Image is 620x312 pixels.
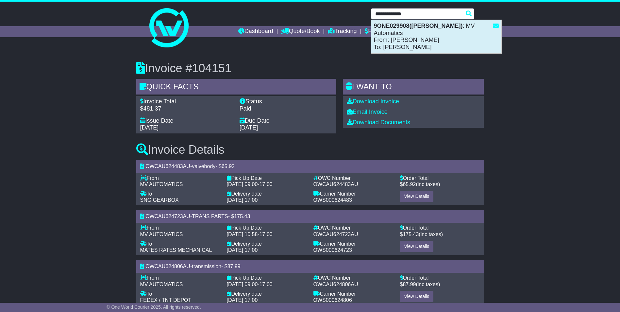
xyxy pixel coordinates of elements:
div: $ (inc taxes) [400,231,480,237]
span: valvebody [192,164,215,169]
a: View Details [400,291,434,302]
div: Quick Facts [136,79,336,96]
div: From [140,225,220,231]
span: [DATE] 09:00 [227,282,258,287]
div: Issue Date [140,117,233,125]
span: [DATE] 17:00 [227,297,258,303]
div: Order Total [400,225,480,231]
div: From [140,275,220,281]
a: Download Invoice [347,98,399,105]
a: Tracking [328,26,357,37]
h3: Invoice #104151 [136,62,484,75]
span: FEDEX / TNT DEPOT [140,297,192,303]
div: From [140,175,220,181]
span: 17:00 [260,182,273,187]
span: © One World Courier 2025. All rights reserved. [107,304,201,310]
div: Order Total [400,175,480,181]
div: - - $ [136,210,484,223]
span: MV AUTOMATICS [140,182,183,187]
span: 175.43 [234,214,250,219]
span: [DATE] 17:00 [227,197,258,203]
span: 87.99 [227,264,241,269]
div: Delivery date [227,191,307,197]
span: OWCAU624723AU [145,214,190,219]
div: Carrier Number [313,241,394,247]
div: Paid [240,105,332,113]
div: : MV Automatics From: [PERSON_NAME] To: [PERSON_NAME] [371,20,501,53]
a: Email Invoice [347,109,388,115]
a: Financials [365,26,394,37]
div: - [227,181,307,187]
span: OWCAU624723AU [313,232,358,237]
div: - [227,231,307,237]
div: OWC Number [313,225,394,231]
div: $ (inc taxes) [400,181,480,187]
div: - - $ [136,160,484,173]
div: - [227,281,307,287]
strong: 9ONE029908([PERSON_NAME]) [374,23,463,29]
span: OWS000624483 [313,197,352,203]
span: OWCAU624483AU [313,182,358,187]
a: Download Documents [347,119,410,126]
div: Invoice Total [140,98,233,105]
div: To [140,291,220,297]
div: To [140,241,220,247]
span: 175.43 [403,232,419,237]
div: Carrier Number [313,191,394,197]
div: Pick Up Date [227,175,307,181]
div: OWC Number [313,275,394,281]
div: Pick Up Date [227,225,307,231]
div: Pick Up Date [227,275,307,281]
div: Delivery date [227,241,307,247]
a: View Details [400,191,434,202]
span: OWCAU624806AU [313,282,358,287]
div: Carrier Number [313,291,394,297]
h3: Invoice Details [136,143,484,156]
div: I WANT to [343,79,484,96]
div: [DATE] [140,124,233,131]
span: OWCAU624806AU [145,264,190,269]
span: SNG GEARBOX [140,197,179,203]
a: Quote/Book [281,26,320,37]
span: OWS000624806 [313,297,352,303]
span: [DATE] 09:00 [227,182,258,187]
span: OWCAU624483AU [145,164,190,169]
span: OWS000624723 [313,247,352,253]
span: MV AUTOMATICS [140,232,183,237]
span: 87.99 [403,282,416,287]
span: TRANS PARTS [192,214,228,219]
span: MATES RATES MECHANICAL [140,247,212,253]
a: Dashboard [238,26,273,37]
div: Due Date [240,117,332,125]
div: To [140,191,220,197]
span: 17:00 [260,282,273,287]
div: $ (inc taxes) [400,281,480,287]
div: - - $ [136,260,484,273]
div: Delivery date [227,291,307,297]
span: 17:00 [260,232,273,237]
a: View Details [400,241,434,252]
span: [DATE] 17:00 [227,247,258,253]
div: Order Total [400,275,480,281]
div: Status [240,98,332,105]
div: $481.37 [140,105,233,113]
div: [DATE] [240,124,332,131]
span: transmission [192,264,221,269]
div: OWC Number [313,175,394,181]
span: 65.92 [403,182,416,187]
span: MV AUTOMATICS [140,282,183,287]
span: [DATE] 10:58 [227,232,258,237]
span: 65.92 [222,164,235,169]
